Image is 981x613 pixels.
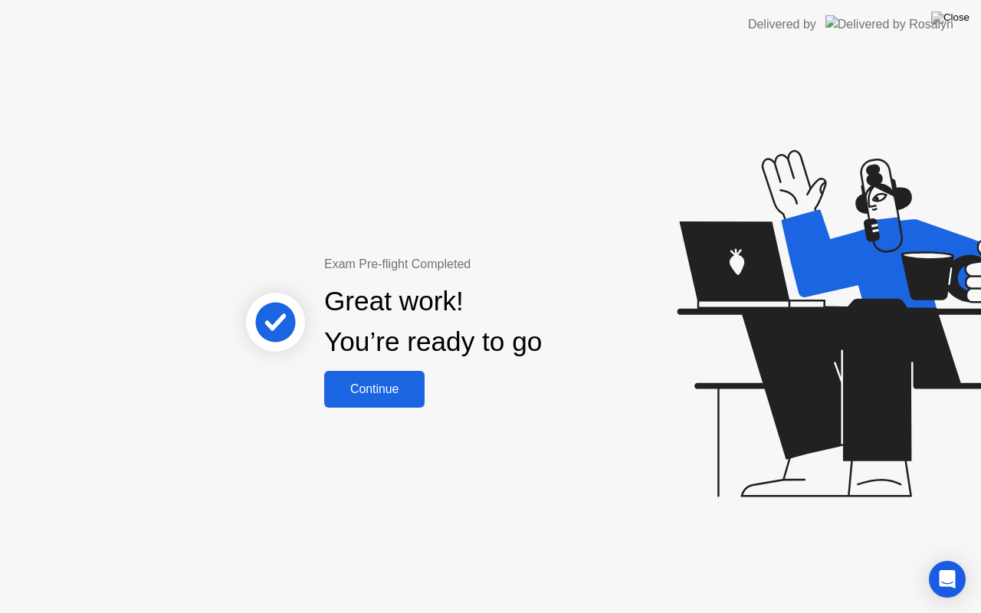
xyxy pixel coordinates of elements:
div: Continue [329,382,420,396]
div: Open Intercom Messenger [929,561,966,598]
img: Delivered by Rosalyn [825,15,953,33]
button: Continue [324,371,425,408]
div: Delivered by [748,15,816,34]
img: Close [931,11,970,24]
div: Exam Pre-flight Completed [324,255,641,274]
div: Great work! You’re ready to go [324,281,542,362]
